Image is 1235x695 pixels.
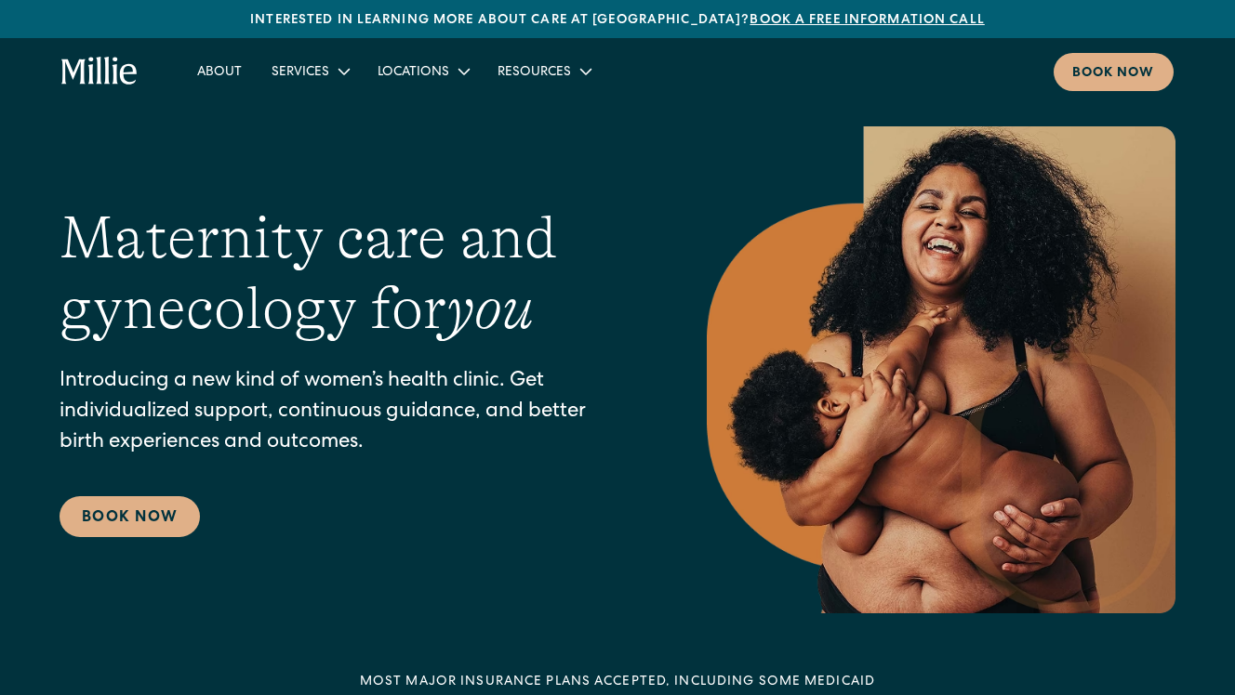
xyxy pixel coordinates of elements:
[182,56,257,86] a: About
[60,203,632,346] h1: Maternity care and gynecology for
[750,14,984,27] a: Book a free information call
[498,63,571,83] div: Resources
[1072,64,1155,84] div: Book now
[483,56,604,86] div: Resources
[446,275,534,342] em: you
[360,673,875,692] div: MOST MAJOR INSURANCE PLANS ACCEPTED, INCLUDING some MEDICAID
[272,63,329,83] div: Services
[378,63,449,83] div: Locations
[60,367,632,459] p: Introducing a new kind of women’s health clinic. Get individualized support, continuous guidance,...
[707,126,1175,613] img: Smiling mother with her baby in arms, celebrating body positivity and the nurturing bond of postp...
[61,57,138,86] a: home
[363,56,483,86] div: Locations
[1054,53,1174,91] a: Book now
[257,56,363,86] div: Services
[60,496,200,537] a: Book Now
